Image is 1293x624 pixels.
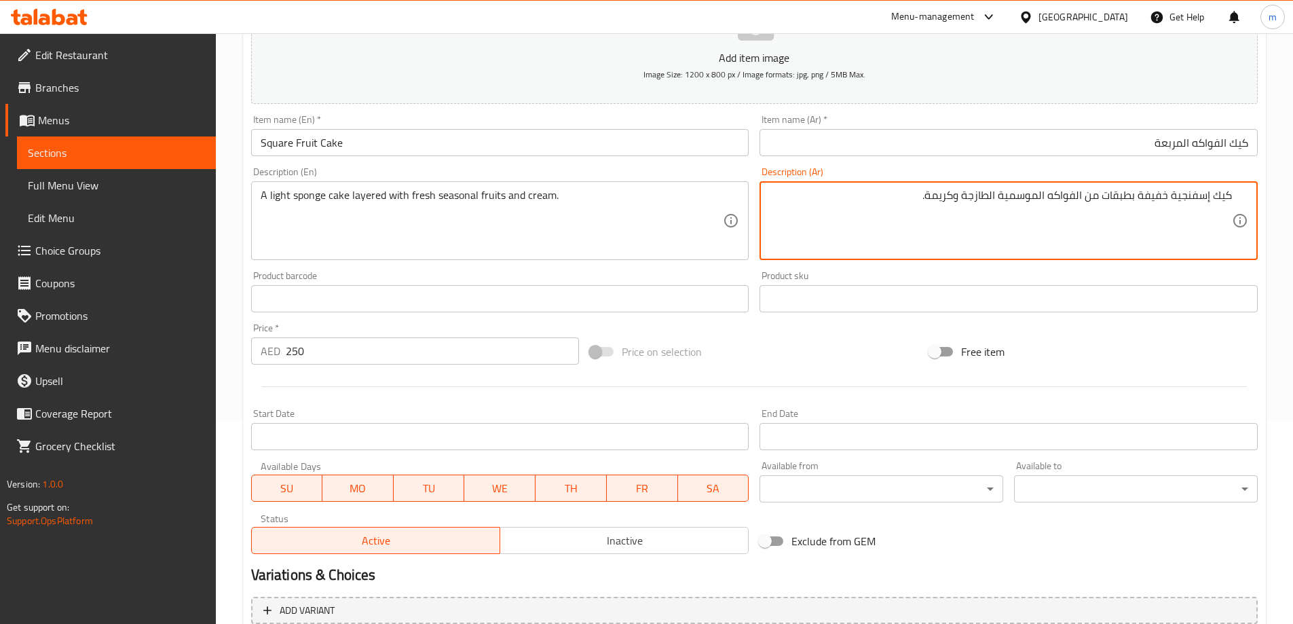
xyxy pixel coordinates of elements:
[1038,10,1128,24] div: [GEOGRAPHIC_DATA]
[7,498,69,516] span: Get support on:
[251,565,1258,585] h2: Variations & Choices
[251,129,749,156] input: Enter name En
[17,136,216,169] a: Sections
[399,479,460,498] span: TU
[7,475,40,493] span: Version:
[760,475,1003,502] div: ​
[506,531,743,551] span: Inactive
[1014,475,1258,502] div: ​
[35,373,205,389] span: Upsell
[536,475,607,502] button: TH
[760,129,1258,156] input: Enter name Ar
[464,475,536,502] button: WE
[760,285,1258,312] input: Please enter product sku
[272,50,1237,66] p: Add item image
[35,438,205,454] span: Grocery Checklist
[961,344,1005,360] span: Free item
[261,343,280,359] p: AED
[5,332,216,365] a: Menu disclaimer
[261,189,724,253] textarea: A light sponge cake layered with fresh seasonal fruits and cream.
[5,299,216,332] a: Promotions
[251,475,323,502] button: SU
[35,47,205,63] span: Edit Restaurant
[470,479,530,498] span: WE
[5,104,216,136] a: Menus
[42,475,63,493] span: 1.0.0
[28,145,205,161] span: Sections
[251,285,749,312] input: Please enter product barcode
[612,479,673,498] span: FR
[791,533,876,549] span: Exclude from GEM
[5,39,216,71] a: Edit Restaurant
[17,202,216,234] a: Edit Menu
[769,189,1232,253] textarea: كيك إسفنجية خفيفة بطبقات من الفواكه الموسمية الطازجة وكريمة.
[251,527,500,554] button: Active
[35,242,205,259] span: Choice Groups
[35,79,205,96] span: Branches
[541,479,601,498] span: TH
[35,275,205,291] span: Coupons
[1269,10,1277,24] span: m
[5,430,216,462] a: Grocery Checklist
[5,234,216,267] a: Choice Groups
[678,475,749,502] button: SA
[7,512,93,530] a: Support.OpsPlatform
[257,531,495,551] span: Active
[322,475,394,502] button: MO
[280,602,335,619] span: Add variant
[5,397,216,430] a: Coverage Report
[607,475,678,502] button: FR
[683,479,744,498] span: SA
[5,267,216,299] a: Coupons
[643,67,865,82] span: Image Size: 1200 x 800 px / Image formats: jpg, png / 5MB Max.
[35,308,205,324] span: Promotions
[394,475,465,502] button: TU
[5,365,216,397] a: Upsell
[500,527,749,554] button: Inactive
[286,337,580,365] input: Please enter price
[35,340,205,356] span: Menu disclaimer
[257,479,318,498] span: SU
[17,169,216,202] a: Full Menu View
[28,210,205,226] span: Edit Menu
[5,71,216,104] a: Branches
[622,344,702,360] span: Price on selection
[891,9,975,25] div: Menu-management
[38,112,205,128] span: Menus
[328,479,388,498] span: MO
[35,405,205,422] span: Coverage Report
[28,177,205,194] span: Full Menu View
